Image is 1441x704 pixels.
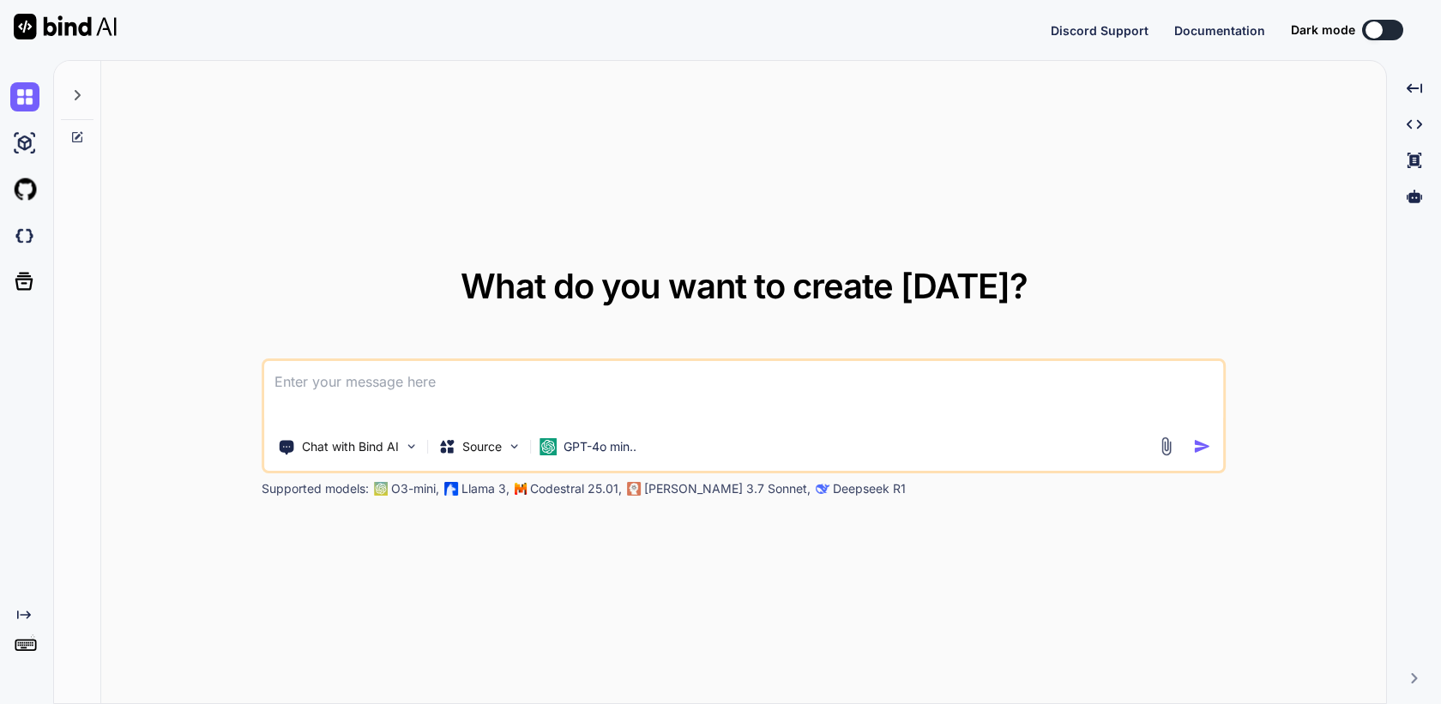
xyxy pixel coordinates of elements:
img: chat [10,82,39,111]
span: Documentation [1174,23,1265,38]
img: Pick Models [507,439,522,454]
p: Llama 3, [461,480,509,497]
img: icon [1193,437,1211,455]
img: Pick Tools [404,439,419,454]
button: Discord Support [1051,21,1149,39]
img: Llama2 [444,482,458,496]
img: ai-studio [10,129,39,158]
img: claude [627,482,641,496]
img: claude [816,482,829,496]
img: attachment [1156,436,1176,456]
p: [PERSON_NAME] 3.7 Sonnet, [644,480,811,497]
img: darkCloudIdeIcon [10,221,39,250]
img: GPT-4o mini [540,438,557,455]
img: Bind AI [14,14,117,39]
span: What do you want to create [DATE]? [461,265,1028,307]
button: Documentation [1174,21,1265,39]
p: GPT-4o min.. [564,438,636,455]
span: Discord Support [1051,23,1149,38]
span: Dark mode [1291,21,1355,39]
img: Mistral-AI [515,483,527,495]
p: Deepseek R1 [833,480,906,497]
img: GPT-4 [374,482,388,496]
p: Supported models: [262,480,369,497]
p: Codestral 25.01, [530,480,622,497]
p: Source [462,438,502,455]
img: githubLight [10,175,39,204]
p: Chat with Bind AI [302,438,399,455]
p: O3-mini, [391,480,439,497]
